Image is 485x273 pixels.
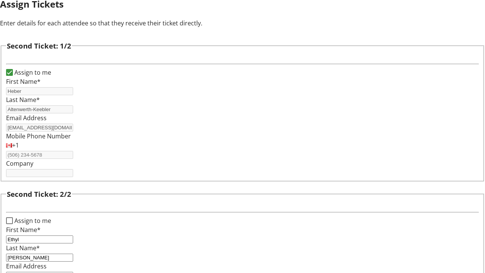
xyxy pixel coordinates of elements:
label: Last Name* [6,244,40,252]
h3: Second Ticket: 2/2 [7,189,71,199]
label: First Name* [6,77,41,86]
label: Email Address [6,262,47,270]
label: Assign to me [13,216,51,225]
label: Company [6,159,33,168]
label: Assign to me [13,68,51,77]
label: Mobile Phone Number [6,132,71,140]
label: First Name* [6,226,41,234]
label: Last Name* [6,96,40,104]
label: Email Address [6,114,47,122]
input: (506) 234-5678 [6,151,73,159]
h3: Second Ticket: 1/2 [7,41,71,51]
